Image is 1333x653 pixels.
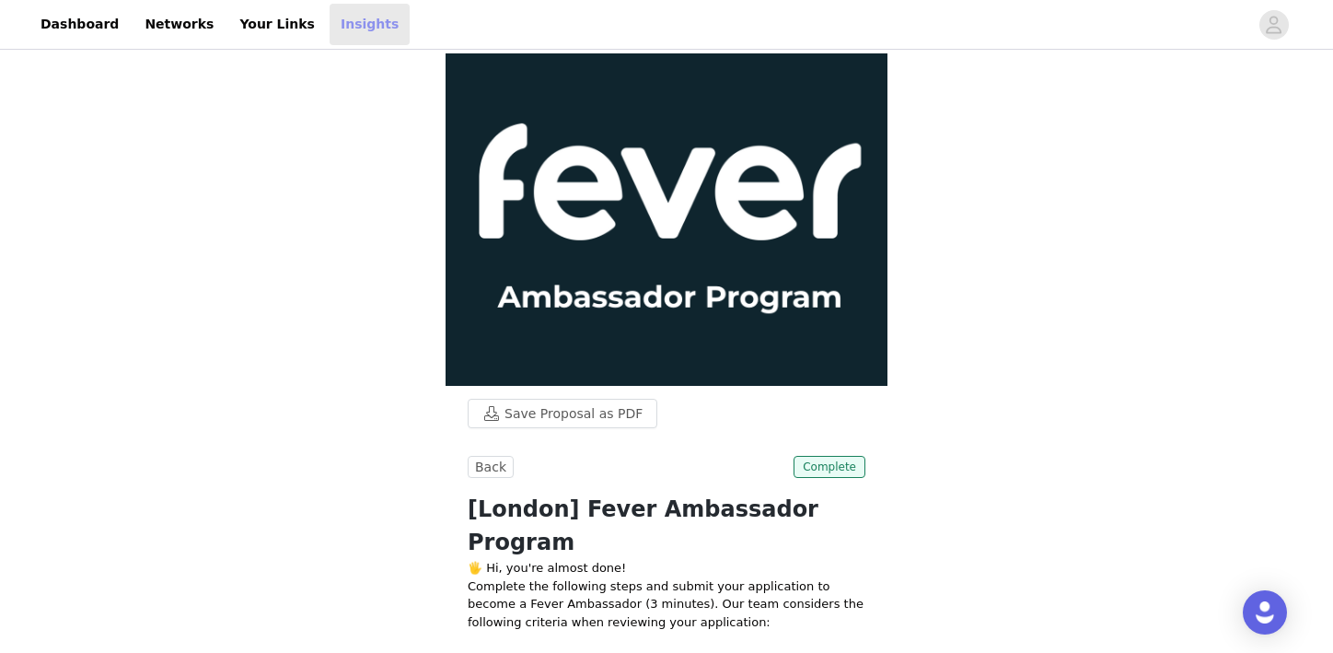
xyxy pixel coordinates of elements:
p: 🖐️ Hi, you're almost done! [468,559,865,577]
span: Complete [794,456,865,478]
h1: [London] Fever Ambassador Program [468,493,865,559]
a: Your Links [228,4,326,45]
div: avatar [1265,10,1282,40]
a: Dashboard [29,4,130,45]
a: Networks [133,4,225,45]
button: Back [468,456,514,478]
p: Complete the following steps and submit your application to become a Fever Ambassador (3 minutes)... [468,577,865,632]
button: Save Proposal as PDF [468,399,657,428]
div: Open Intercom Messenger [1243,590,1287,635]
img: campaign image [446,53,887,386]
a: Insights [330,4,410,45]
